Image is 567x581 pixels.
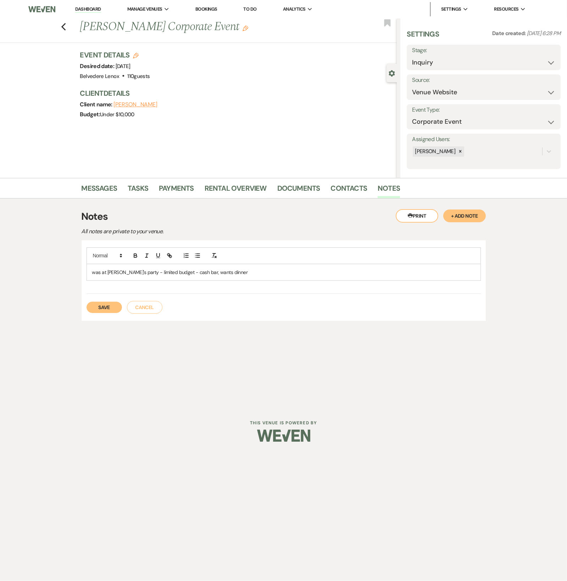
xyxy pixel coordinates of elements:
[441,6,461,13] span: Settings
[100,111,134,118] span: Under $10,000
[127,301,162,314] button: Cancel
[389,69,395,76] button: Close lead details
[494,6,519,13] span: Resources
[80,50,150,60] h3: Event Details
[116,63,130,70] span: [DATE]
[82,183,117,198] a: Messages
[80,111,100,118] span: Budget:
[127,73,150,80] span: 110 guests
[127,6,162,13] span: Manage Venues
[80,88,390,98] h3: Client Details
[378,183,400,198] a: Notes
[80,73,119,80] span: Belvedere Lenox
[87,302,122,313] button: Save
[277,183,320,198] a: Documents
[396,209,438,223] button: Print
[113,102,157,107] button: [PERSON_NAME]
[80,101,114,108] span: Client name:
[412,134,555,145] label: Assigned Users:
[75,6,101,13] a: Dashboard
[283,6,306,13] span: Analytics
[413,146,456,157] div: [PERSON_NAME]
[243,25,248,31] button: Edit
[159,183,194,198] a: Payments
[443,210,486,222] button: + Add Note
[82,227,330,236] p: All notes are private to your venue.
[80,62,116,70] span: Desired date:
[412,75,555,85] label: Source:
[527,30,561,37] span: [DATE] 6:28 PM
[412,105,555,115] label: Event Type:
[195,6,217,12] a: Bookings
[28,2,55,17] img: Weven Logo
[412,45,555,56] label: Stage:
[331,183,367,198] a: Contacts
[80,18,331,35] h1: [PERSON_NAME] Corporate Event
[257,423,310,448] img: Weven Logo
[82,209,486,224] h3: Notes
[243,6,256,12] a: To Do
[92,268,475,276] p: was at [PERSON_NAME]'s party - limited budget - cash bar, wants dinner
[492,30,527,37] span: Date created:
[128,183,148,198] a: Tasks
[407,29,439,45] h3: Settings
[205,183,267,198] a: Rental Overview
